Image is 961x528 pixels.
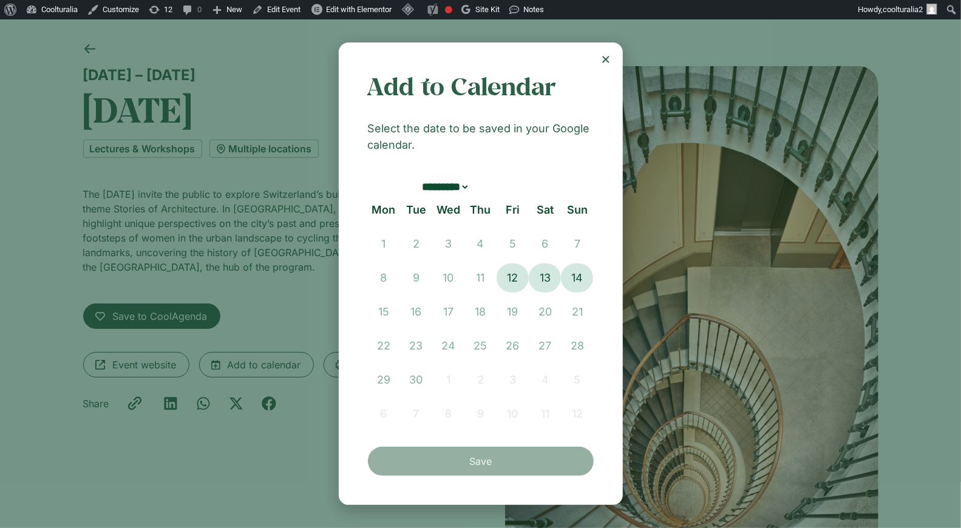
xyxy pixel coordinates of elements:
span: September 6, 2025 [529,229,561,259]
span: September 7, 2025 [561,229,593,259]
span: September 3, 2025 [432,229,464,259]
span: September 24, 2025 [432,331,464,360]
span: September 9, 2025 [400,263,432,293]
span: Wed [432,201,464,218]
span: Site Kit [475,5,500,14]
span: Sun [561,201,593,218]
span: September 16, 2025 [400,297,432,327]
span: October 2, 2025 [464,365,497,394]
select: Month [418,181,470,193]
span: September 2, 2025 [400,229,432,259]
span: October 9, 2025 [464,399,497,428]
span: September 25, 2025 [464,331,497,360]
p: Select the date to be saved in your Google calendar. [368,120,594,153]
span: October 5, 2025 [561,365,593,394]
span: Fri [497,201,529,218]
span: September 20, 2025 [529,297,561,327]
span: September 27, 2025 [529,331,561,360]
span: September 22, 2025 [368,331,400,360]
span: October 1, 2025 [432,365,464,394]
span: September 26, 2025 [497,331,529,360]
span: September 11, 2025 [464,263,497,293]
span: October 12, 2025 [561,399,593,428]
span: Tue [400,201,432,218]
span: October 3, 2025 [497,365,529,394]
a: Close [601,55,611,64]
span: Edit with Elementor [326,5,392,14]
span: September 30, 2025 [400,365,432,394]
span: September 8, 2025 [368,263,400,293]
span: Thu [464,201,497,218]
span: September 14, 2025 [561,263,593,293]
h2: Add to Calendar [368,72,594,101]
span: October 6, 2025 [368,399,400,428]
span: September 19, 2025 [497,297,529,327]
span: September 5, 2025 [497,229,529,259]
span: September 17, 2025 [432,297,464,327]
span: September 4, 2025 [464,229,497,259]
span: September 13, 2025 [529,263,561,293]
span: September 12, 2025 [497,263,529,293]
span: September 18, 2025 [464,297,497,327]
span: September 21, 2025 [561,297,593,327]
span: coolturalia2 [883,5,923,14]
span: October 8, 2025 [432,399,464,428]
span: October 10, 2025 [497,399,529,428]
span: Sat [529,201,561,218]
span: September 23, 2025 [400,331,432,360]
span: Save [469,454,492,469]
span: Mon [368,201,400,218]
span: October 7, 2025 [400,399,432,428]
div: Focus keyphrase not set [445,6,452,13]
span: October 4, 2025 [529,365,561,394]
span: September 28, 2025 [561,331,593,360]
span: October 11, 2025 [529,399,561,428]
span: September 15, 2025 [368,297,400,327]
span: September 10, 2025 [432,263,464,293]
a: Save [368,447,594,476]
span: September 29, 2025 [368,365,400,394]
span: September 1, 2025 [368,229,400,259]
